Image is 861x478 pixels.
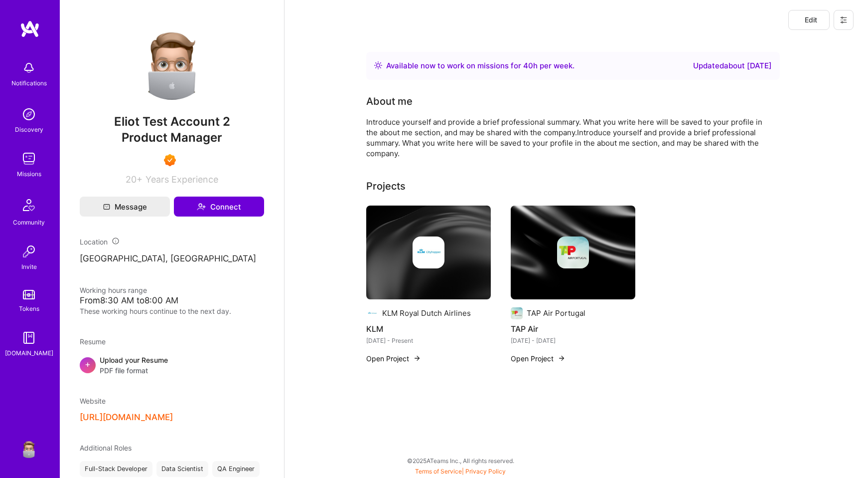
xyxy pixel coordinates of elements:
[145,174,218,185] span: Years Experience
[19,241,39,261] img: Invite
[60,448,861,473] div: © 2025 ATeams Inc., All rights reserved.
[19,58,39,78] img: bell
[20,20,40,38] img: logo
[366,117,765,159] div: Introduce yourself and provide a brief professional summary. What you write here will be saved to...
[366,353,421,364] button: Open Project
[19,149,39,169] img: teamwork
[11,78,47,88] div: Notifications
[103,203,110,210] i: icon Mail
[788,10,830,30] button: Edit
[80,306,264,316] div: These working hours continue to the next day.
[80,197,170,217] button: Message
[527,308,585,318] div: TAP Air Portugal
[415,468,462,475] a: Terms of Service
[80,237,264,247] div: Location
[801,15,817,25] span: Edit
[511,307,523,319] img: Company logo
[100,355,168,376] div: Upload your Resume
[85,359,91,369] span: +
[511,335,635,346] div: [DATE] - [DATE]
[366,335,491,346] div: [DATE] - Present
[212,461,260,477] div: QA Engineer
[80,253,264,265] p: [GEOGRAPHIC_DATA], [GEOGRAPHIC_DATA]
[15,124,43,135] div: Discovery
[19,438,39,458] img: User Avatar
[80,461,152,477] div: Full-Stack Developer
[23,290,35,299] img: tokens
[557,237,589,268] img: Company logo
[413,354,421,362] img: arrow-right
[511,206,635,299] img: cover
[413,237,444,268] img: Company logo
[415,468,506,475] span: |
[366,179,406,194] div: Projects
[5,348,53,358] div: [DOMAIN_NAME]
[80,114,264,129] span: Eliot Test Account 2
[13,217,45,228] div: Community
[132,20,212,100] img: User Avatar
[19,328,39,348] img: guide book
[100,365,168,376] span: PDF file format
[80,397,106,405] span: Website
[16,438,41,458] a: User Avatar
[122,130,222,145] span: Product Manager
[80,412,173,423] button: [URL][DOMAIN_NAME]
[523,61,533,70] span: 40
[197,202,206,211] i: icon Connect
[80,286,147,294] span: Working hours range
[126,174,143,185] span: 20+
[80,337,106,346] span: Resume
[366,94,413,109] div: About me
[80,444,132,452] span: Additional Roles
[366,307,378,319] img: Company logo
[366,322,491,335] h4: KLM
[386,60,574,72] div: Available now to work on missions for h per week .
[19,303,39,314] div: Tokens
[21,261,37,272] div: Invite
[164,154,176,166] img: Exceptional A.Teamer
[174,197,264,217] button: Connect
[374,61,382,69] img: Availability
[558,354,566,362] img: arrow-right
[19,104,39,124] img: discovery
[693,60,772,72] div: Updated about [DATE]
[366,206,491,299] img: cover
[511,353,566,364] button: Open Project
[465,468,506,475] a: Privacy Policy
[17,169,41,179] div: Missions
[382,308,471,318] div: KLM Royal Dutch Airlines
[511,322,635,335] h4: TAP Air
[156,461,208,477] div: Data Scientist
[80,355,264,376] div: +Upload your ResumePDF file format
[17,193,41,217] img: Community
[80,295,264,306] div: From 8:30 AM to 8:00 AM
